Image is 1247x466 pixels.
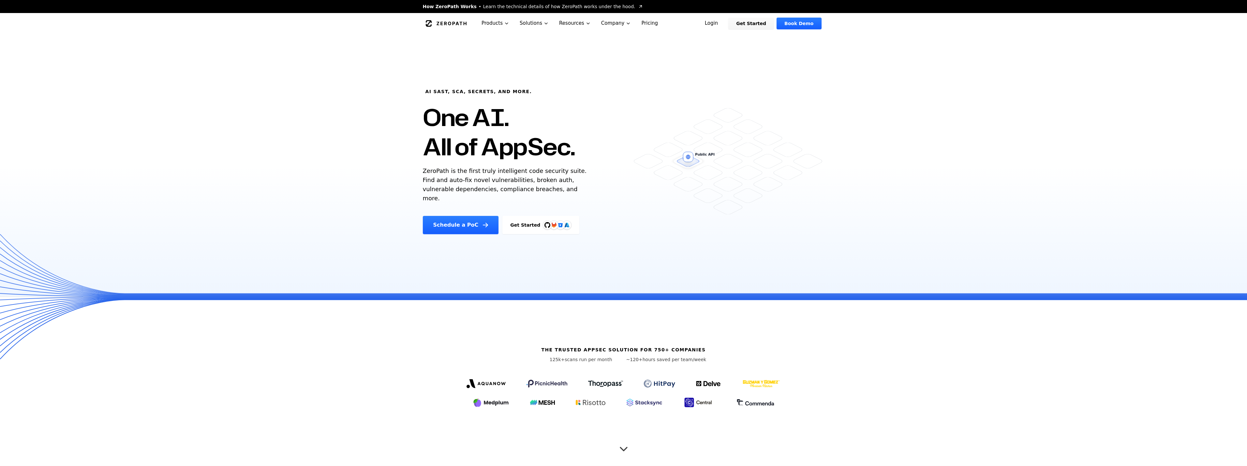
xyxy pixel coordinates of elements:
a: Pricing [636,13,663,34]
a: Book Demo [777,18,821,29]
a: How ZeroPath WorksLearn the technical details of how ZeroPath works under the hood. [423,3,643,10]
a: Schedule a PoC [423,216,499,234]
button: Solutions [514,13,554,34]
button: Products [476,13,514,34]
h1: One AI. All of AppSec. [423,103,575,161]
button: Scroll to next section [617,439,630,452]
a: Get StartedGitHubGitLabAzure [502,216,579,234]
img: GitHub [544,222,550,228]
p: ZeroPath is the first truly intelligent code security suite. Find and auto-fix novel vulnerabilit... [423,166,590,203]
span: ~120+ [626,357,643,362]
a: Login [697,18,726,29]
img: Medplum [473,397,509,408]
p: scans run per month [541,356,621,363]
span: How ZeroPath Works [423,3,477,10]
img: GitLab [547,219,560,232]
img: GYG [742,376,780,391]
img: Thoropass [588,380,623,387]
p: hours saved per team/week [626,356,706,363]
img: Azure [564,222,570,228]
nav: Global [415,13,832,34]
button: Resources [554,13,596,34]
h6: AI SAST, SCA, Secrets, and more. [425,88,532,95]
img: Stacksync [626,399,662,406]
svg: Bitbucket [557,221,564,229]
a: Get Started [728,18,774,29]
img: Central [683,397,716,408]
img: Mesh [530,400,555,405]
h6: The trusted AppSec solution for 750+ companies [541,346,705,353]
span: 125k+ [550,357,565,362]
span: Learn the technical details of how ZeroPath works under the hood. [483,3,635,10]
button: Company [596,13,636,34]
